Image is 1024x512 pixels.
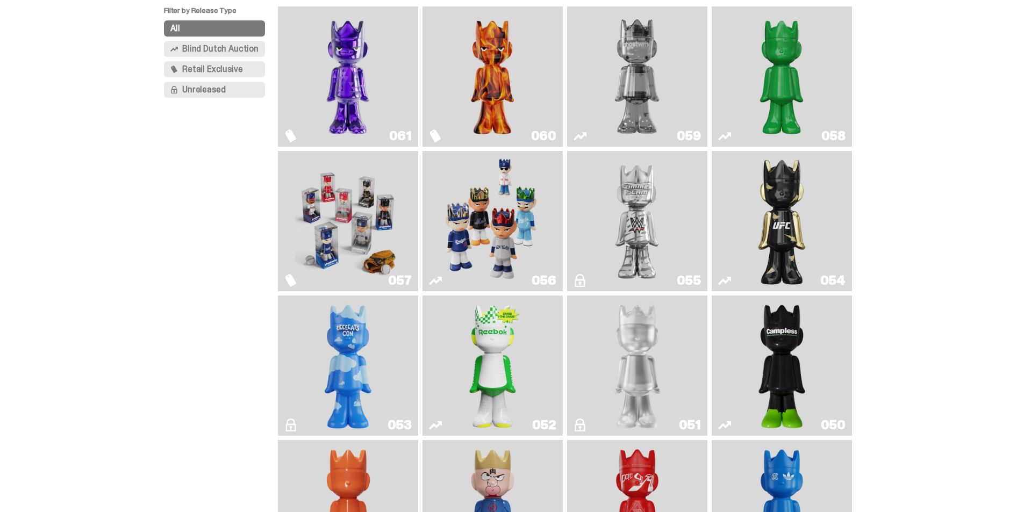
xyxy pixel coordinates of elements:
img: LLLoyalty [609,300,666,431]
div: 061 [389,129,412,142]
button: Retail Exclusive [164,61,265,77]
a: Court Victory [429,300,556,431]
img: ghooooost [320,300,377,431]
img: Ruby [754,155,811,287]
img: Game Face (2025) [440,155,545,287]
a: Ruby [718,155,846,287]
div: 051 [679,419,701,431]
div: 050 [821,419,846,431]
div: 055 [677,274,701,287]
button: Unreleased [164,82,265,98]
img: I Was There SummerSlam [584,155,690,287]
div: 053 [388,419,412,431]
a: I Was There SummerSlam [574,155,701,287]
div: 057 [388,274,412,287]
div: 056 [532,274,556,287]
button: Blind Dutch Auction [164,41,265,57]
button: All [164,20,265,37]
div: 052 [532,419,556,431]
span: Blind Dutch Auction [182,45,259,53]
p: Filter by Release Type [164,6,278,20]
div: 059 [677,129,701,142]
a: LLLoyalty [574,300,701,431]
span: All [170,24,180,33]
img: Schrödinger's ghost: Sunday Green [729,11,834,142]
a: Schrödinger's ghost: Sunday Green [718,11,846,142]
a: Two [574,11,701,142]
div: 058 [821,129,846,142]
img: Game Face (2025) [295,155,400,287]
a: Campless [718,300,846,431]
img: Court Victory [464,300,521,431]
div: 054 [820,274,846,287]
img: Fantasy [295,11,400,142]
img: Always On Fire [440,11,545,142]
a: Game Face (2025) [429,155,556,287]
span: Retail Exclusive [182,65,242,74]
img: Two [584,11,690,142]
a: Game Face (2025) [284,155,412,287]
a: Fantasy [284,11,412,142]
img: Campless [754,300,811,431]
a: Always On Fire [429,11,556,142]
div: 060 [531,129,556,142]
a: ghooooost [284,300,412,431]
span: Unreleased [182,85,225,94]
